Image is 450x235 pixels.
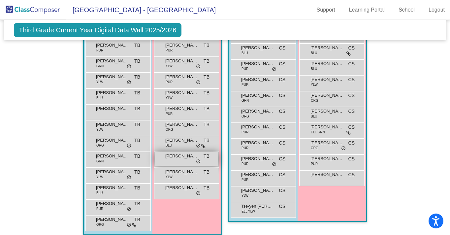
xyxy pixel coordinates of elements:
[165,121,198,128] span: [PERSON_NAME]
[96,153,129,159] span: [PERSON_NAME]
[166,111,173,116] span: PUR
[14,23,181,37] span: Third Grade Current Year Digital Data Wall 2025/2026
[166,95,173,100] span: YLW
[96,222,104,227] span: ORG
[204,169,209,176] span: TB
[241,124,274,130] span: [PERSON_NAME]
[96,127,103,132] span: YLW
[241,193,248,198] span: YLW
[96,58,129,64] span: [PERSON_NAME]
[348,92,355,99] span: CS
[241,50,248,55] span: BLU
[165,58,198,64] span: [PERSON_NAME]
[311,146,318,151] span: ORG
[196,143,201,149] span: do_not_disturb_alt
[279,140,285,147] span: CS
[165,105,198,112] span: [PERSON_NAME]
[127,207,131,212] span: do_not_disturb_alt
[96,206,103,211] span: PUR
[272,67,276,72] span: do_not_disturb_alt
[241,76,274,83] span: [PERSON_NAME]
[241,82,248,87] span: PUR
[241,108,274,115] span: [PERSON_NAME]
[96,48,103,53] span: PUR
[279,76,285,83] span: CS
[96,105,129,112] span: [PERSON_NAME]
[348,76,355,83] span: CS
[204,105,209,112] span: TB
[96,64,104,69] span: GRN
[348,171,355,178] span: CS
[196,80,201,85] span: do_not_disturb_alt
[279,60,285,67] span: CS
[310,45,343,51] span: [PERSON_NAME]
[311,114,317,119] span: BLU
[204,153,209,160] span: TB
[166,143,172,148] span: BLU
[348,140,355,147] span: CS
[166,48,173,53] span: PUR
[348,155,355,162] span: CS
[96,143,104,148] span: ORG
[127,80,131,85] span: do_not_disturb_alt
[348,124,355,131] span: CS
[96,137,129,144] span: [PERSON_NAME]
[310,124,343,130] span: [PERSON_NAME]
[311,98,318,103] span: ORG
[127,222,131,228] span: do_not_disturb_alt
[311,130,325,135] span: ELL GRN
[204,58,209,65] span: TB
[204,121,209,128] span: TB
[311,161,318,166] span: PUR
[241,60,274,67] span: [PERSON_NAME]
[279,124,285,131] span: CS
[196,191,201,196] span: do_not_disturb_alt
[134,137,140,144] span: TB
[204,89,209,96] span: TB
[348,60,355,67] span: CS
[96,190,103,195] span: BLU
[241,203,274,210] span: Tse-yen [PERSON_NAME]
[344,5,390,15] a: Learning Portal
[96,95,103,100] span: BLU
[310,171,343,178] span: [PERSON_NAME]
[166,127,173,132] span: ORG
[310,155,343,162] span: [PERSON_NAME]
[134,185,140,191] span: TB
[310,140,343,146] span: [PERSON_NAME]
[134,105,140,112] span: TB
[241,98,249,103] span: GRN
[134,74,140,81] span: TB
[196,64,201,69] span: do_not_disturb_alt
[134,121,140,128] span: TB
[279,203,285,210] span: CS
[241,146,248,151] span: PUR
[66,5,216,15] span: [GEOGRAPHIC_DATA] - [GEOGRAPHIC_DATA]
[134,200,140,207] span: TB
[279,155,285,162] span: CS
[241,66,248,71] span: PUR
[279,187,285,194] span: CS
[204,185,209,191] span: TB
[341,146,346,151] span: do_not_disturb_alt
[165,169,198,175] span: [PERSON_NAME]
[241,92,274,99] span: [PERSON_NAME]
[165,137,198,144] span: [PERSON_NAME]
[196,159,201,164] span: do_not_disturb_alt
[241,45,274,51] span: [PERSON_NAME]
[241,161,248,166] span: PUR
[241,130,248,135] span: PUR
[311,5,340,15] a: Support
[310,60,343,67] span: [PERSON_NAME]
[165,89,198,96] span: [PERSON_NAME]
[165,185,198,191] span: [PERSON_NAME]
[134,153,140,160] span: TB
[134,89,140,96] span: TB
[134,42,140,49] span: TB
[127,143,131,149] span: do_not_disturb_alt
[279,92,285,99] span: CS
[310,76,343,83] span: [PERSON_NAME]
[279,45,285,51] span: CS
[96,185,129,191] span: [PERSON_NAME]
[165,42,198,49] span: [PERSON_NAME]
